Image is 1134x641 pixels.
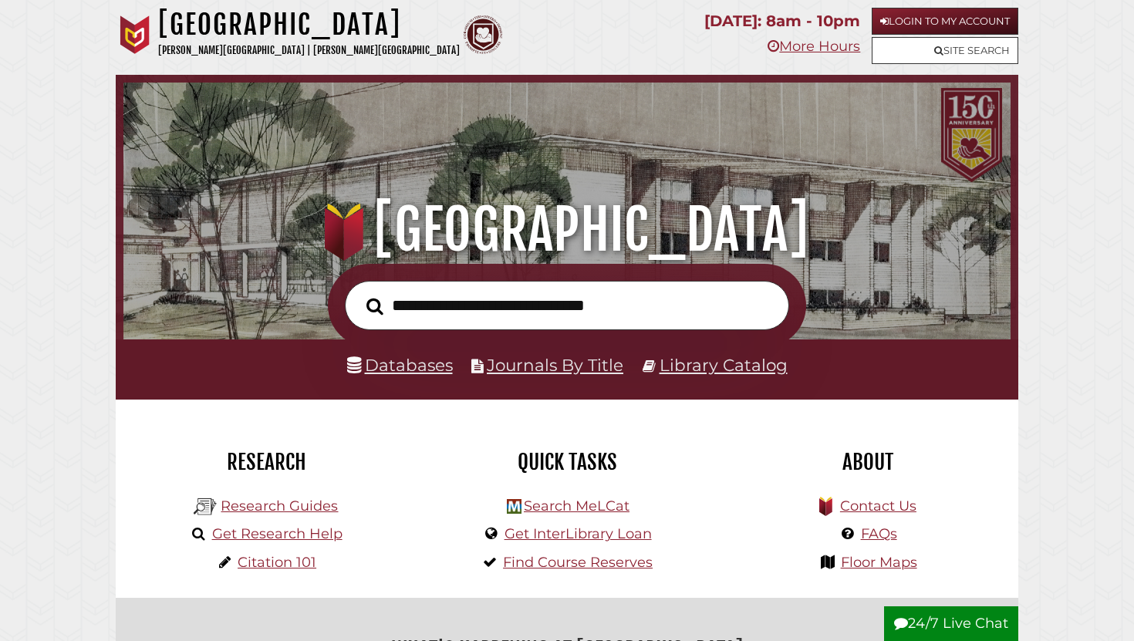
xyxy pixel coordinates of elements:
[116,15,154,54] img: Calvin University
[660,355,788,375] a: Library Catalog
[158,8,460,42] h1: [GEOGRAPHIC_DATA]
[487,355,623,375] a: Journals By Title
[347,355,453,375] a: Databases
[140,196,994,264] h1: [GEOGRAPHIC_DATA]
[127,449,405,475] h2: Research
[841,554,917,571] a: Floor Maps
[872,37,1018,64] a: Site Search
[359,293,391,319] button: Search
[238,554,316,571] a: Citation 101
[212,525,343,542] a: Get Research Help
[861,525,897,542] a: FAQs
[194,495,217,518] img: Hekman Library Logo
[704,8,860,35] p: [DATE]: 8am - 10pm
[768,38,860,55] a: More Hours
[729,449,1007,475] h2: About
[464,15,502,54] img: Calvin Theological Seminary
[221,498,338,514] a: Research Guides
[366,297,383,315] i: Search
[428,449,706,475] h2: Quick Tasks
[503,554,653,571] a: Find Course Reserves
[524,498,629,514] a: Search MeLCat
[507,499,521,514] img: Hekman Library Logo
[505,525,652,542] a: Get InterLibrary Loan
[840,498,916,514] a: Contact Us
[872,8,1018,35] a: Login to My Account
[158,42,460,59] p: [PERSON_NAME][GEOGRAPHIC_DATA] | [PERSON_NAME][GEOGRAPHIC_DATA]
